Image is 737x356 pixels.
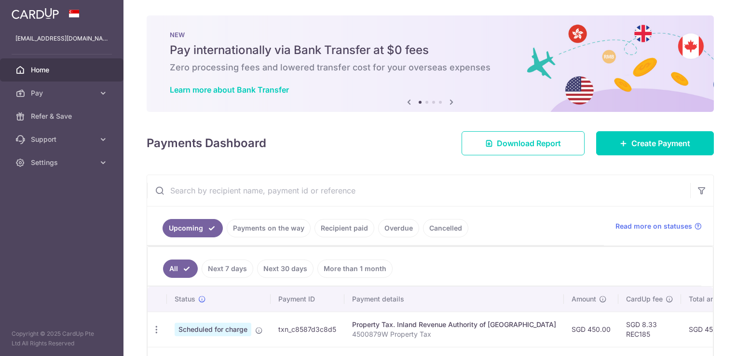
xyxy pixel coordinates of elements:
p: NEW [170,31,691,39]
h6: Zero processing fees and lowered transfer cost for your overseas expenses [170,62,691,73]
a: Read more on statuses [615,221,702,231]
th: Payment ID [271,287,344,312]
img: CardUp [12,8,59,19]
a: Create Payment [596,131,714,155]
span: Support [31,135,95,144]
img: Bank transfer banner [147,15,714,112]
a: Learn more about Bank Transfer [170,85,289,95]
th: Payment details [344,287,564,312]
td: txn_c8587d3c8d5 [271,312,344,347]
a: Recipient paid [314,219,374,237]
span: Home [31,65,95,75]
a: Download Report [462,131,585,155]
a: All [163,260,198,278]
p: [EMAIL_ADDRESS][DOMAIN_NAME] [15,34,108,43]
span: Refer & Save [31,111,95,121]
a: Upcoming [163,219,223,237]
a: Cancelled [423,219,468,237]
h4: Payments Dashboard [147,135,266,152]
a: Payments on the way [227,219,311,237]
span: CardUp fee [626,294,663,304]
td: SGD 450.00 [564,312,618,347]
input: Search by recipient name, payment id or reference [147,175,690,206]
div: Property Tax. Inland Revenue Authority of [GEOGRAPHIC_DATA] [352,320,556,329]
a: More than 1 month [317,260,393,278]
span: Download Report [497,137,561,149]
a: Next 7 days [202,260,253,278]
p: 4500879W Property Tax [352,329,556,339]
span: Pay [31,88,95,98]
a: Overdue [378,219,419,237]
span: Read more on statuses [615,221,692,231]
td: SGD 8.33 REC185 [618,312,681,347]
a: Next 30 days [257,260,314,278]
span: Total amt. [689,294,721,304]
span: Status [175,294,195,304]
h5: Pay internationally via Bank Transfer at $0 fees [170,42,691,58]
span: Settings [31,158,95,167]
span: Amount [572,294,596,304]
span: Create Payment [631,137,690,149]
span: Scheduled for charge [175,323,251,336]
